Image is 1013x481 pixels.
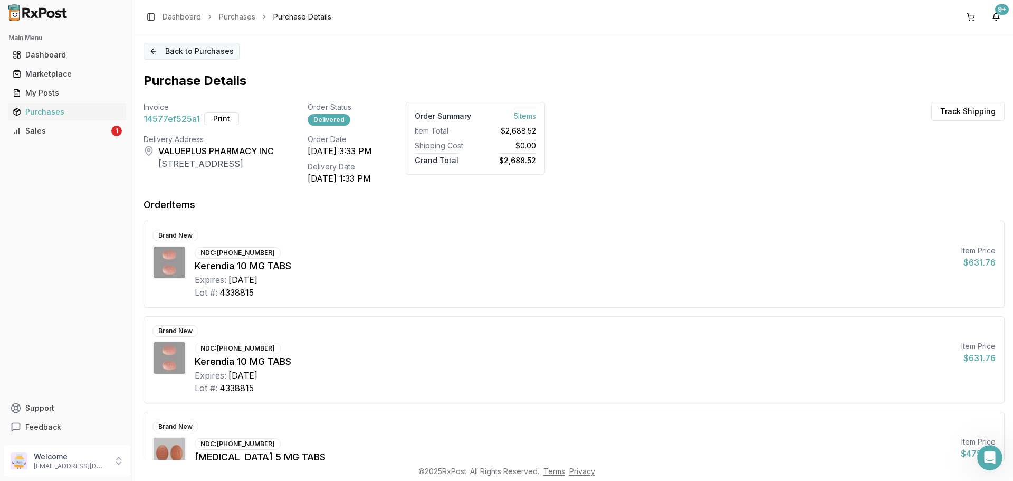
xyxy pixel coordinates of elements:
span: Feedback [25,422,61,432]
div: Expires: [195,369,226,382]
a: My Posts [8,83,126,102]
div: $631.76 [961,256,996,269]
div: 1 [111,126,122,136]
a: Marketplace [8,64,126,83]
div: Marketplace [13,69,122,79]
a: Purchases [8,102,126,121]
div: Brand New [152,421,198,432]
a: Dashboard [163,12,201,22]
p: Welcome [34,451,107,462]
div: Sales [13,126,109,136]
a: Dashboard [8,45,126,64]
button: Sales1 [4,122,130,139]
div: Item Price [961,437,996,447]
div: $475.00 [961,447,996,460]
span: Purchase Details [273,12,331,22]
button: 9+ [988,8,1005,25]
span: 5 Item s [514,109,536,120]
button: Print [204,112,239,125]
div: Item Price [961,341,996,352]
img: User avatar [11,452,27,469]
img: Kerendia 10 MG TABS [154,247,185,278]
div: [DATE] [228,273,257,286]
div: Lot #: [195,286,217,299]
button: Feedback [4,418,130,437]
div: [MEDICAL_DATA] 5 MG TABS [195,450,952,465]
div: Item Total [415,126,471,136]
h2: Main Menu [8,34,126,42]
div: Kerendia 10 MG TABS [195,259,953,273]
div: Purchases [13,107,122,117]
div: Lot #: [195,382,217,394]
button: Dashboard [4,46,130,63]
h1: Purchase Details [144,72,1005,89]
div: Invoice [144,102,274,112]
div: Dashboard [13,50,122,60]
div: [STREET_ADDRESS] [158,157,274,170]
div: Shipping Cost [415,140,471,151]
p: [EMAIL_ADDRESS][DOMAIN_NAME] [34,462,107,470]
nav: breadcrumb [163,12,331,22]
div: Order Summary [415,111,471,121]
a: Terms [543,467,565,476]
div: Expires: [195,273,226,286]
div: NDC: [PHONE_NUMBER] [195,343,281,354]
div: 9+ [995,4,1009,15]
div: Item Price [961,246,996,256]
a: Sales1 [8,121,126,140]
div: Brand New [152,325,198,337]
div: Delivery Address [144,134,274,145]
div: Kerendia 10 MG TABS [195,354,953,369]
button: My Posts [4,84,130,101]
span: 14577ef525a1 [144,112,200,125]
div: 4338815 [219,286,254,299]
div: Order Items [144,197,195,212]
button: Support [4,399,130,418]
a: Privacy [569,467,595,476]
iframe: Intercom live chat [977,445,1002,470]
span: $2,688.52 [499,153,536,165]
button: Track Shipping [931,102,1005,121]
div: Delivered [308,114,350,126]
div: Order Date [308,134,372,145]
div: NDC: [PHONE_NUMBER] [195,438,281,450]
button: Back to Purchases [144,43,240,60]
img: Tradjenta 5 MG TABS [154,438,185,469]
div: 4338815 [219,382,254,394]
div: VALUEPLUS PHARMACY INC [158,145,274,157]
a: Purchases [219,12,255,22]
button: Marketplace [4,65,130,82]
div: My Posts [13,88,122,98]
div: [DATE] 3:33 PM [308,145,372,157]
div: $0.00 [480,140,536,151]
div: [DATE] 1:33 PM [308,172,372,185]
img: RxPost Logo [4,4,72,21]
div: Delivery Date [308,162,372,172]
div: $2,688.52 [480,126,536,136]
button: Purchases [4,103,130,120]
img: Kerendia 10 MG TABS [154,342,185,374]
div: $631.76 [961,352,996,364]
div: NDC: [PHONE_NUMBER] [195,247,281,259]
div: Order Status [308,102,372,112]
span: Grand Total [415,153,458,165]
div: [DATE] [228,369,257,382]
div: Brand New [152,230,198,241]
